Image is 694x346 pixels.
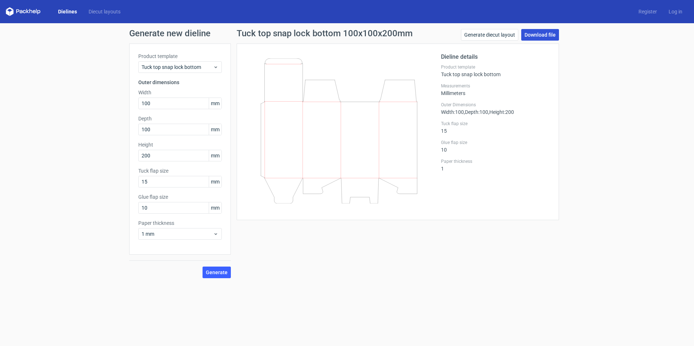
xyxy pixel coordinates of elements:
[52,8,83,15] a: Dielines
[138,193,222,201] label: Glue flap size
[209,98,221,109] span: mm
[441,158,550,172] div: 1
[138,141,222,148] label: Height
[138,53,222,60] label: Product template
[203,267,231,278] button: Generate
[129,29,565,38] h1: Generate new dieline
[209,176,221,187] span: mm
[441,158,550,164] label: Paper thickness
[206,270,228,275] span: Generate
[441,102,550,108] label: Outer Dimensions
[461,29,518,41] a: Generate diecut layout
[142,230,213,238] span: 1 mm
[633,8,663,15] a: Register
[441,140,550,153] div: 10
[441,64,550,77] div: Tuck top snap lock bottom
[237,29,413,38] h1: Tuck top snap lock bottom 100x100x200mm
[209,150,221,161] span: mm
[441,83,550,96] div: Millimeters
[441,53,550,61] h2: Dieline details
[521,29,559,41] a: Download file
[441,83,550,89] label: Measurements
[138,89,222,96] label: Width
[441,121,550,127] label: Tuck flap size
[138,115,222,122] label: Depth
[209,124,221,135] span: mm
[441,109,464,115] span: Width : 100
[83,8,126,15] a: Diecut layouts
[209,202,221,213] span: mm
[138,167,222,174] label: Tuck flap size
[663,8,688,15] a: Log in
[441,121,550,134] div: 15
[464,109,488,115] span: , Depth : 100
[488,109,514,115] span: , Height : 200
[138,79,222,86] h3: Outer dimensions
[138,219,222,227] label: Paper thickness
[142,63,213,71] span: Tuck top snap lock bottom
[441,140,550,145] label: Glue flap size
[441,64,550,70] label: Product template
